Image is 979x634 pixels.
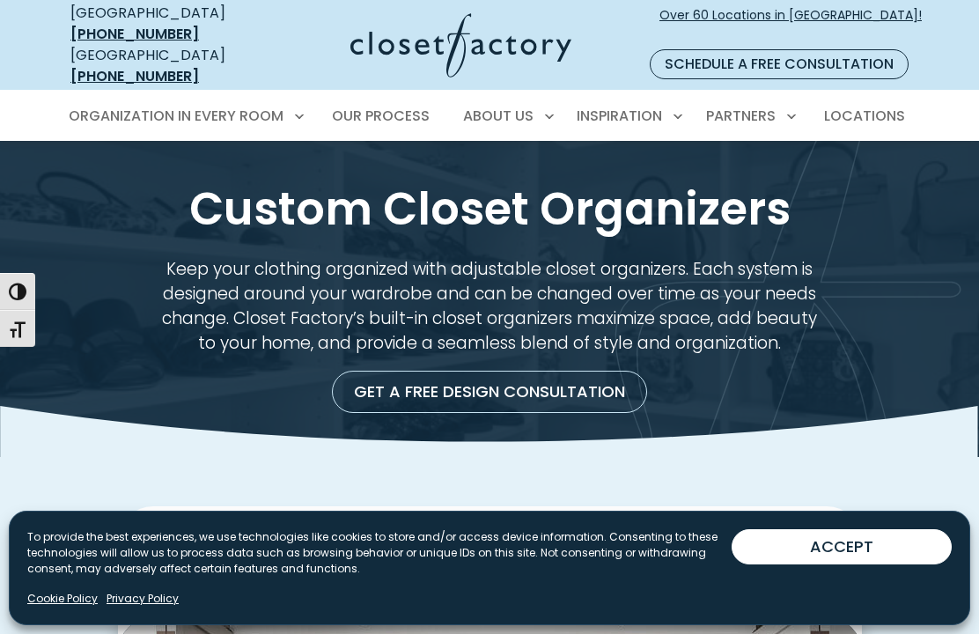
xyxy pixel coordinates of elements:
p: To provide the best experiences, we use technologies like cookies to store and/or access device i... [27,529,732,577]
span: Over 60 Locations in [GEOGRAPHIC_DATA]! [659,6,922,43]
h1: Custom Closet Organizers [83,183,896,236]
img: Closet Factory Logo [350,13,571,77]
p: Keep your clothing organized with adjustable closet organizers. Each system is designed around yo... [152,257,827,357]
span: Locations [824,106,905,126]
a: [PHONE_NUMBER] [70,24,199,44]
a: Privacy Policy [107,591,179,607]
nav: Primary Menu [56,92,923,141]
span: Our Process [332,106,430,126]
span: Partners [706,106,776,126]
span: Inspiration [577,106,662,126]
button: ACCEPT [732,529,952,564]
a: Schedule a Free Consultation [650,49,909,79]
a: Get a Free Design Consultation [332,371,647,413]
a: [PHONE_NUMBER] [70,66,199,86]
div: [GEOGRAPHIC_DATA] [70,3,262,45]
span: Organization in Every Room [69,106,283,126]
a: Cookie Policy [27,591,98,607]
div: [GEOGRAPHIC_DATA] [70,45,262,87]
span: About Us [463,106,534,126]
